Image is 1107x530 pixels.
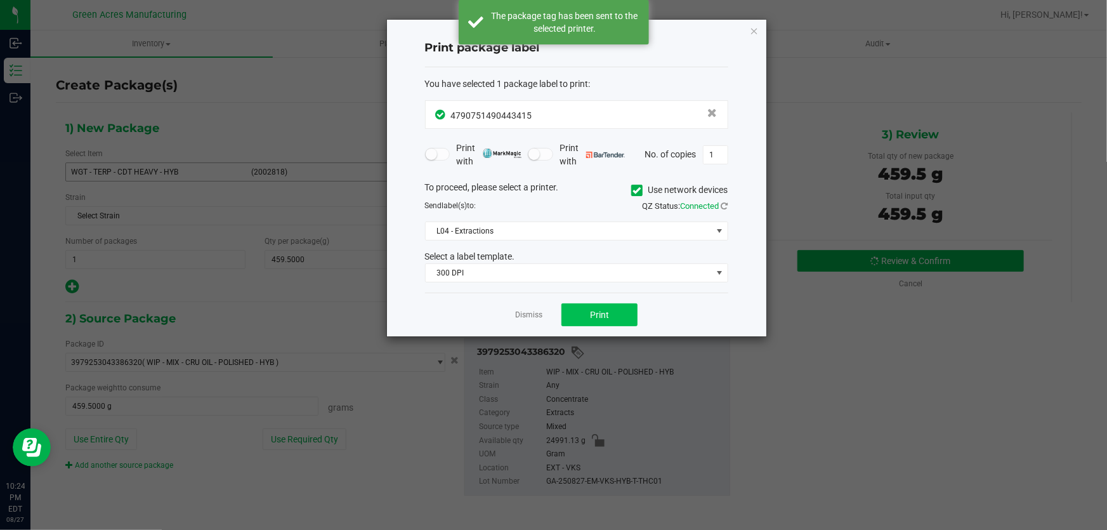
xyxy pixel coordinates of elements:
[560,142,625,168] span: Print with
[425,201,476,210] span: Send to:
[643,201,728,211] span: QZ Status:
[483,149,521,158] img: mark_magic_cybra.png
[451,110,532,121] span: 4790751490443415
[631,183,728,197] label: Use network devices
[645,149,697,159] span: No. of copies
[586,152,625,158] img: bartender.png
[515,310,542,321] a: Dismiss
[425,77,728,91] div: :
[416,250,738,263] div: Select a label template.
[456,142,521,168] span: Print with
[681,201,719,211] span: Connected
[426,222,712,240] span: L04 - Extractions
[425,40,728,56] h4: Print package label
[426,264,712,282] span: 300 DPI
[13,428,51,467] iframe: Resource center
[442,201,468,210] span: label(s)
[416,181,738,200] div: To proceed, please select a printer.
[561,303,638,326] button: Print
[436,108,448,121] span: In Sync
[590,310,609,320] span: Print
[425,79,589,89] span: You have selected 1 package label to print
[490,10,639,35] div: The package tag has been sent to the selected printer.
